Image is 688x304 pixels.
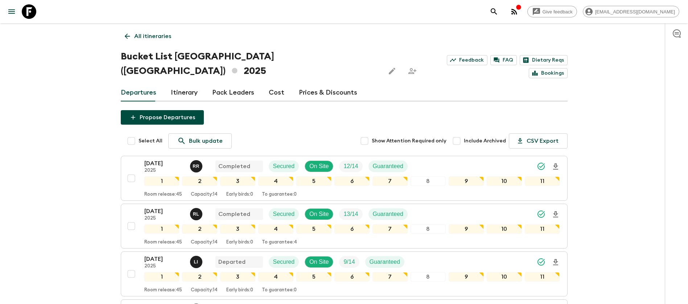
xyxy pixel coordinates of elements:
span: Share this itinerary [405,64,420,78]
div: 1 [144,272,180,282]
p: Capacity: 14 [191,287,218,293]
div: Secured [269,161,299,172]
p: 9 / 14 [343,258,355,266]
p: Early birds: 0 [226,192,253,197]
div: Trip Fill [339,256,359,268]
p: Capacity: 14 [191,240,218,245]
div: 2 [182,272,217,282]
p: Capacity: 14 [191,192,218,197]
div: 1 [144,224,180,234]
p: 2025 [144,168,184,174]
a: Give feedback [527,6,577,17]
svg: Synced Successfully [537,162,545,171]
div: 10 [487,176,522,186]
div: 7 [372,272,408,282]
div: 6 [334,224,370,234]
p: 2025 [144,216,184,221]
div: 10 [487,272,522,282]
button: CSV Export [509,133,568,149]
span: Rabata Legend Mpatamali [190,210,204,216]
button: Edit this itinerary [385,64,399,78]
p: All itineraries [134,32,171,41]
div: 5 [296,272,331,282]
a: All itineraries [121,29,175,43]
div: 6 [334,176,370,186]
a: Pack Leaders [212,84,254,101]
span: Lee Irwins [190,258,204,264]
div: Trip Fill [339,161,362,172]
p: Guaranteed [370,258,400,266]
div: 3 [220,224,255,234]
p: Departed [218,258,246,266]
div: On Site [305,208,333,220]
p: Guaranteed [373,210,404,218]
div: 7 [372,224,408,234]
button: [DATE]2025Roland RauCompletedSecuredOn SiteTrip FillGuaranteed1234567891011Room release:45Capacit... [121,156,568,201]
a: Dietary Reqs [520,55,568,65]
button: search adventures [487,4,501,19]
div: 2 [182,224,217,234]
a: Feedback [447,55,487,65]
p: Room release: 45 [144,240,182,245]
div: 7 [372,176,408,186]
div: 11 [525,272,560,282]
p: On Site [309,258,329,266]
div: 5 [296,224,331,234]
p: [DATE] [144,207,184,216]
p: On Site [309,162,329,171]
div: 10 [487,224,522,234]
div: 3 [220,176,255,186]
p: 13 / 14 [343,210,358,218]
p: 12 / 14 [343,162,358,171]
div: 9 [449,224,484,234]
div: 8 [411,224,446,234]
a: Itinerary [171,84,198,101]
span: Give feedback [539,9,577,14]
div: [EMAIL_ADDRESS][DOMAIN_NAME] [583,6,679,17]
div: 8 [411,176,446,186]
a: Prices & Discounts [299,84,357,101]
div: 9 [449,272,484,282]
div: 9 [449,176,484,186]
a: Bulk update [168,133,232,149]
p: To guarantee: 0 [262,192,297,197]
button: menu [4,4,19,19]
p: Completed [218,210,250,218]
button: [DATE]2025Rabata Legend MpatamaliCompletedSecuredOn SiteTrip FillGuaranteed1234567891011Room rele... [121,204,568,249]
button: [DATE]2025Lee IrwinsDepartedSecuredOn SiteTrip FillGuaranteed1234567891011Room release:45Capacity... [121,251,568,296]
h1: Bucket List [GEOGRAPHIC_DATA] ([GEOGRAPHIC_DATA]) 2025 [121,49,379,78]
div: 11 [525,224,560,234]
div: 4 [258,176,293,186]
p: To guarantee: 0 [262,287,297,293]
span: Roland Rau [190,162,204,168]
svg: Synced Successfully [537,258,545,266]
div: 6 [334,272,370,282]
p: Secured [273,258,295,266]
div: 2 [182,176,217,186]
span: Include Archived [464,137,506,145]
p: To guarantee: 4 [262,240,297,245]
div: 11 [525,176,560,186]
a: Departures [121,84,156,101]
svg: Download Onboarding [551,162,560,171]
div: Secured [269,256,299,268]
a: Bookings [529,68,568,78]
svg: Download Onboarding [551,210,560,219]
p: Completed [218,162,250,171]
svg: Download Onboarding [551,258,560,267]
div: 4 [258,224,293,234]
div: 5 [296,176,331,186]
div: Trip Fill [339,208,362,220]
p: [DATE] [144,159,184,168]
a: Cost [269,84,284,101]
p: Bulk update [189,137,223,145]
span: Show Attention Required only [372,137,446,145]
p: [DATE] [144,255,184,263]
p: Secured [273,162,295,171]
div: 8 [411,272,446,282]
p: Secured [273,210,295,218]
div: 1 [144,176,180,186]
p: Early birds: 0 [226,287,253,293]
svg: Synced Successfully [537,210,545,218]
div: 3 [220,272,255,282]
